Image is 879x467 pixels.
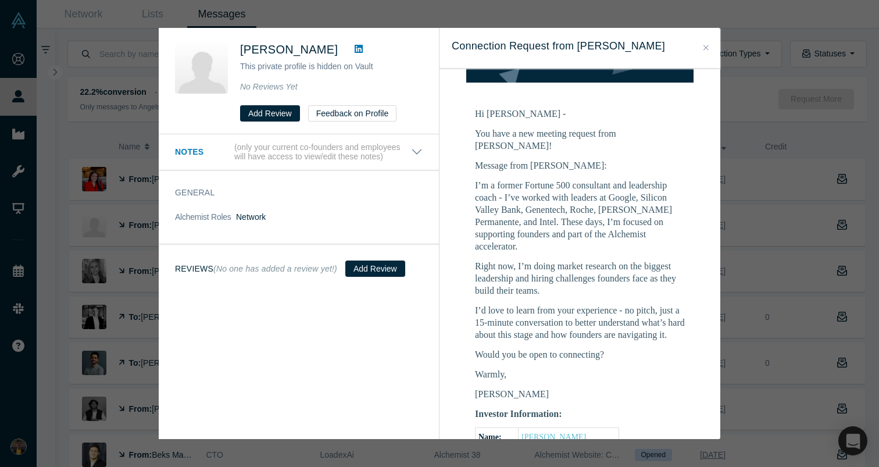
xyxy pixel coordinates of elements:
p: Warmly, [475,368,685,380]
p: You have a new meeting request from [PERSON_NAME]! [475,127,685,152]
span: [PERSON_NAME] [240,43,338,56]
dt: Alchemist Roles [175,211,236,236]
img: Vlad Moskovski's Profile Image [175,41,228,94]
h3: General [175,187,406,199]
h3: Notes [175,146,232,158]
span: No Reviews Yet [240,82,298,91]
p: Message from [PERSON_NAME]: [475,159,685,172]
p: I’d love to learn from your experience - no pitch, just a 15-minute conversation to better unders... [475,304,685,341]
p: [PERSON_NAME] [475,388,685,400]
b: Name: [478,433,502,441]
p: Right now, I’m doing market research on the biggest leadership and hiring challenges founders fac... [475,260,685,297]
h3: Reviews [175,263,337,275]
p: This private profile is hidden on Vault [240,60,423,73]
b: Investor Information: [475,409,562,419]
p: Would you be open to connecting? [475,348,685,361]
button: Feedback on Profile [308,105,397,122]
button: Close [700,41,712,55]
button: Add Review [240,105,300,122]
p: Hi [PERSON_NAME] - [475,108,685,120]
button: Notes (only your current co-founders and employees will have access to view/edit these notes) [175,142,423,162]
p: I’m a former Fortune 500 consultant and leadership coach - I’ve worked with leaders at Google, Si... [475,179,685,252]
a: [PERSON_NAME] [521,433,586,441]
button: Add Review [345,261,405,277]
p: (only your current co-founders and employees will have access to view/edit these notes) [234,142,411,162]
h3: Connection Request from [PERSON_NAME] [452,38,708,54]
dd: Network [236,211,423,223]
small: (No one has added a review yet!) [213,264,337,273]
